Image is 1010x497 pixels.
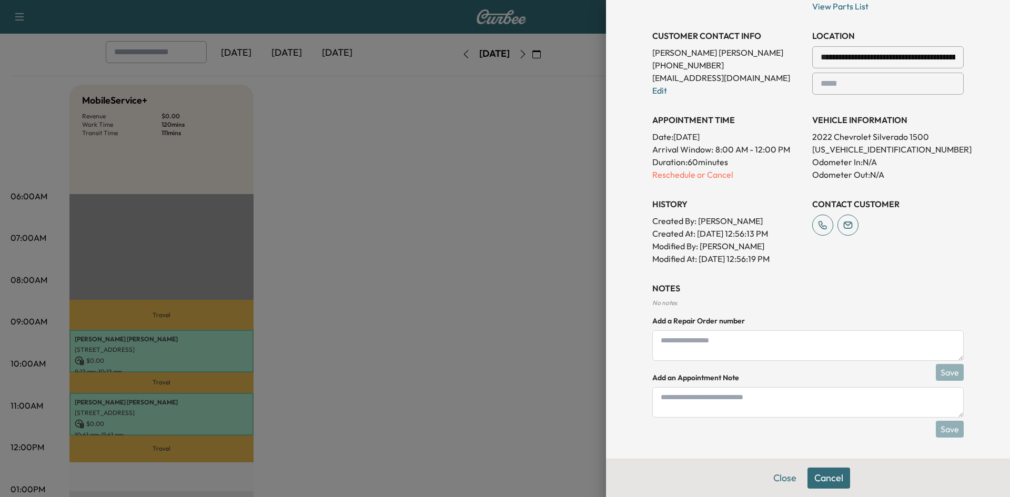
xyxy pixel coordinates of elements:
h3: CONTACT CUSTOMER [812,198,964,210]
h3: NOTES [652,282,964,295]
p: Odometer Out: N/A [812,168,964,181]
p: Created By : [PERSON_NAME] [652,215,804,227]
h3: History [652,198,804,210]
p: [US_VEHICLE_IDENTIFICATION_NUMBER] [812,143,964,156]
h4: Add a Repair Order number [652,316,964,326]
button: Cancel [807,468,850,489]
p: [PERSON_NAME] [PERSON_NAME] [652,46,804,59]
p: Arrival Window: [652,143,804,156]
button: Close [766,468,803,489]
h3: VEHICLE INFORMATION [812,114,964,126]
p: Reschedule or Cancel [652,168,804,181]
h3: LOCATION [812,29,964,42]
a: Edit [652,85,667,96]
p: Date: [DATE] [652,130,804,143]
div: No notes [652,299,964,307]
p: [PHONE_NUMBER] [652,59,804,72]
h3: APPOINTMENT TIME [652,114,804,126]
span: 8:00 AM - 12:00 PM [715,143,790,156]
p: Duration: 60 minutes [652,156,804,168]
p: Odometer In: N/A [812,156,964,168]
p: Modified By : [PERSON_NAME] [652,240,804,252]
h3: CUSTOMER CONTACT INFO [652,29,804,42]
p: [EMAIL_ADDRESS][DOMAIN_NAME] [652,72,804,84]
h4: Add an Appointment Note [652,372,964,383]
p: Modified At : [DATE] 12:56:19 PM [652,252,804,265]
p: 2022 Chevrolet Silverado 1500 [812,130,964,143]
p: Created At : [DATE] 12:56:13 PM [652,227,804,240]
